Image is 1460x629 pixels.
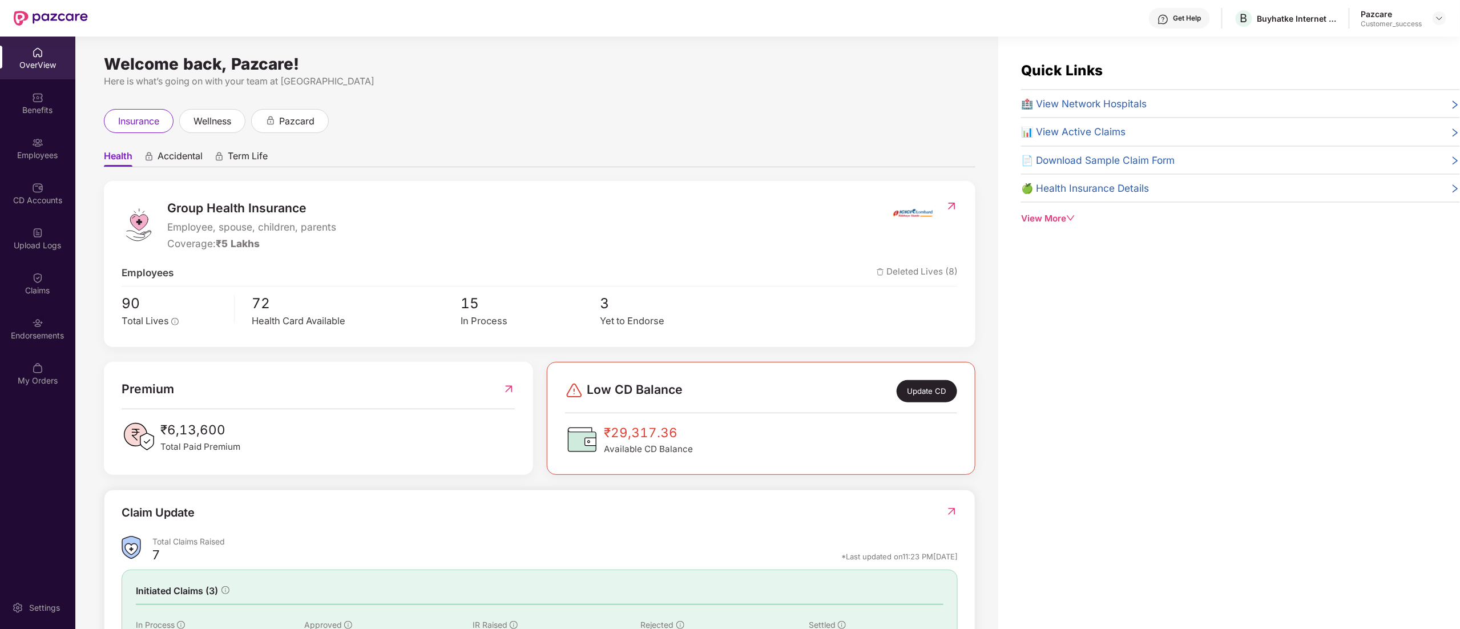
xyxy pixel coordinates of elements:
img: insurerIcon [892,199,934,227]
span: wellness [193,114,231,128]
span: pazcard [279,114,314,128]
span: Group Health Insurance [167,199,336,217]
div: 7 [152,547,159,566]
div: Claim Update [122,504,195,522]
span: insurance [118,114,159,128]
div: Health Card Available [252,314,461,329]
span: Premium [122,380,174,398]
span: info-circle [221,586,229,594]
img: deleteIcon [877,268,884,276]
div: Get Help [1173,14,1201,23]
div: animation [214,151,224,162]
img: svg+xml;base64,PHN2ZyBpZD0iSG9tZSIgeG1sbnM9Imh0dHA6Ly93d3cudzMub3JnLzIwMDAvc3ZnIiB3aWR0aD0iMjAiIG... [32,47,43,58]
span: Accidental [158,150,203,167]
span: Term Life [228,150,268,167]
span: ₹29,317.36 [604,422,693,442]
img: svg+xml;base64,PHN2ZyBpZD0iQ2xhaW0iIHhtbG5zPSJodHRwOi8vd3d3LnczLm9yZy8yMDAwL3N2ZyIgd2lkdGg9IjIwIi... [32,272,43,284]
img: New Pazcare Logo [14,11,88,26]
img: svg+xml;base64,PHN2ZyBpZD0iRHJvcGRvd24tMzJ4MzIiIHhtbG5zPSJodHRwOi8vd3d3LnczLm9yZy8yMDAwL3N2ZyIgd2... [1435,14,1444,23]
span: Low CD Balance [587,380,683,402]
img: RedirectIcon [946,506,958,517]
img: ClaimsSummaryIcon [122,536,141,559]
div: Pazcare [1361,9,1422,19]
div: Customer_success [1361,19,1422,29]
img: logo [122,208,156,242]
img: RedirectIcon [946,200,958,212]
span: ₹6,13,600 [160,420,240,440]
div: *Last updated on 11:23 PM[DATE] [841,551,958,562]
span: Employee, spouse, children, parents [167,219,336,235]
div: Coverage: [167,236,336,251]
div: Welcome back, Pazcare! [104,59,975,68]
img: RedirectIcon [503,380,515,398]
span: 3 [600,292,740,314]
div: In Process [461,314,600,329]
span: Employees [122,265,174,280]
span: Initiated Claims (3) [136,584,218,598]
span: 90 [122,292,226,314]
span: Total Paid Premium [160,440,240,454]
div: animation [265,115,276,126]
img: svg+xml;base64,PHN2ZyBpZD0iRW1wbG95ZWVzIiB4bWxucz0iaHR0cDovL3d3dy53My5vcmcvMjAwMC9zdmciIHdpZHRoPS... [32,137,43,148]
span: 📄 Download Sample Claim Form [1021,152,1175,168]
span: info-circle [344,621,352,629]
span: Health [104,150,132,167]
span: right [1450,126,1460,139]
span: Deleted Lives (8) [877,265,958,280]
span: Quick Links [1021,62,1103,79]
div: Buyhatke Internet Pvt Ltd [1257,13,1337,24]
img: svg+xml;base64,PHN2ZyBpZD0iVXBsb2FkX0xvZ3MiIGRhdGEtbmFtZT0iVXBsb2FkIExvZ3MiIHhtbG5zPSJodHRwOi8vd3... [32,227,43,239]
img: svg+xml;base64,PHN2ZyBpZD0iRGFuZ2VyLTMyeDMyIiB4bWxucz0iaHR0cDovL3d3dy53My5vcmcvMjAwMC9zdmciIHdpZH... [565,381,583,400]
div: animation [144,151,154,162]
span: ₹5 Lakhs [216,237,260,249]
span: Total Lives [122,315,169,326]
div: Yet to Endorse [600,314,740,329]
span: info-circle [838,621,846,629]
div: Total Claims Raised [152,536,958,547]
img: PaidPremiumIcon [122,420,156,454]
span: down [1066,213,1075,222]
span: 📊 View Active Claims [1021,124,1126,139]
div: Settings [26,602,63,614]
img: svg+xml;base64,PHN2ZyBpZD0iU2V0dGluZy0yMHgyMCIgeG1sbnM9Imh0dHA6Ly93d3cudzMub3JnLzIwMDAvc3ZnIiB3aW... [12,602,23,614]
img: svg+xml;base64,PHN2ZyBpZD0iTXlfT3JkZXJzIiBkYXRhLW5hbWU9Ik15IE9yZGVycyIgeG1sbnM9Imh0dHA6Ly93d3cudz... [32,362,43,374]
img: svg+xml;base64,PHN2ZyBpZD0iQ0RfQWNjb3VudHMiIGRhdGEtbmFtZT0iQ0QgQWNjb3VudHMiIHhtbG5zPSJodHRwOi8vd3... [32,182,43,193]
img: svg+xml;base64,PHN2ZyBpZD0iSGVscC0zMngzMiIgeG1sbnM9Imh0dHA6Ly93d3cudzMub3JnLzIwMDAvc3ZnIiB3aWR0aD... [1157,14,1169,25]
span: 🏥 View Network Hospitals [1021,96,1147,111]
div: View More [1021,212,1460,225]
span: right [1450,155,1460,168]
span: 🍏 Health Insurance Details [1021,180,1149,196]
span: 15 [461,292,600,314]
div: Update CD [897,380,957,402]
img: svg+xml;base64,PHN2ZyBpZD0iRW5kb3JzZW1lbnRzIiB4bWxucz0iaHR0cDovL3d3dy53My5vcmcvMjAwMC9zdmciIHdpZH... [32,317,43,329]
img: svg+xml;base64,PHN2ZyBpZD0iQmVuZWZpdHMiIHhtbG5zPSJodHRwOi8vd3d3LnczLm9yZy8yMDAwL3N2ZyIgd2lkdGg9Ij... [32,92,43,103]
span: right [1450,183,1460,196]
span: info-circle [171,318,179,325]
span: info-circle [676,621,684,629]
div: Here is what’s going on with your team at [GEOGRAPHIC_DATA] [104,74,975,88]
span: 72 [252,292,461,314]
span: Available CD Balance [604,442,693,456]
span: B [1240,11,1248,25]
span: info-circle [177,621,185,629]
span: info-circle [510,621,518,629]
img: CDBalanceIcon [565,422,599,457]
span: right [1450,98,1460,111]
